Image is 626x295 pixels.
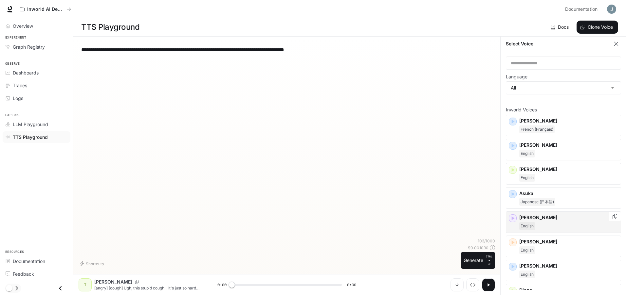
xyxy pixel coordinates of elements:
[13,95,23,102] span: Logs
[506,107,621,112] p: Inworld Voices
[13,134,48,140] span: TTS Playground
[3,80,70,91] a: Traces
[577,21,618,34] button: Clone Voice
[506,74,527,79] p: Language
[519,238,618,245] p: [PERSON_NAME]
[519,287,618,293] p: Diego
[3,41,70,53] a: Graph Registry
[607,5,616,14] img: User avatar
[3,268,70,280] a: Feedback
[519,246,535,254] span: English
[466,278,479,291] button: Inspect
[519,190,618,197] p: Asuka
[519,198,555,206] span: Japanese (日本語)
[27,7,64,12] p: Inworld AI Demos
[79,258,106,269] button: Shortcuts
[13,270,34,277] span: Feedback
[217,282,227,288] span: 0:00
[461,252,495,269] button: GenerateCTRL +⏎
[478,238,495,244] p: 103 / 1000
[549,21,571,34] a: Docs
[13,82,27,89] span: Traces
[451,278,464,291] button: Download audio
[612,214,618,219] button: Copy Voice ID
[132,280,141,284] button: Copy Voice ID
[519,222,535,230] span: English
[13,69,39,76] span: Dashboards
[3,92,70,104] a: Logs
[94,279,132,285] p: [PERSON_NAME]
[3,255,70,267] a: Documentation
[80,280,90,290] div: T
[468,245,488,251] p: $ 0.001030
[519,142,618,148] p: [PERSON_NAME]
[562,3,602,16] a: Documentation
[13,121,48,128] span: LLM Playground
[3,67,70,78] a: Dashboards
[3,20,70,32] a: Overview
[486,254,492,262] p: CTRL +
[519,263,618,269] p: [PERSON_NAME]
[6,284,12,291] span: Dark mode toggle
[519,270,535,278] span: English
[519,174,535,182] span: English
[13,43,45,50] span: Graph Registry
[605,3,618,16] button: User avatar
[13,23,33,29] span: Overview
[81,21,139,34] h1: TTS Playground
[506,82,621,94] div: All
[486,254,492,266] p: ⏎
[3,131,70,143] a: TTS Playground
[519,118,618,124] p: [PERSON_NAME]
[94,285,202,291] p: [angry] [cough] Ugh, this stupid cough... It's just so hard [cough] not getting sick this time of...
[519,150,535,157] span: English
[347,282,356,288] span: 0:09
[13,258,45,265] span: Documentation
[53,282,68,295] button: Close drawer
[3,119,70,130] a: LLM Playground
[565,5,598,13] span: Documentation
[519,166,618,172] p: [PERSON_NAME]
[519,125,555,133] span: French (Français)
[519,214,618,221] p: [PERSON_NAME]
[17,3,74,16] button: All workspaces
